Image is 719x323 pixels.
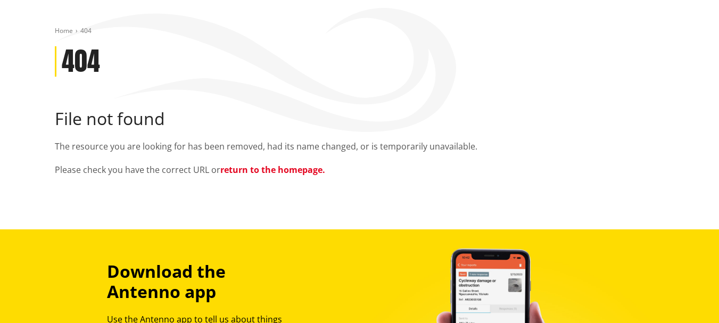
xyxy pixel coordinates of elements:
[55,109,665,129] h2: File not found
[107,261,300,302] h3: Download the Antenno app
[55,26,73,35] a: Home
[55,163,665,176] p: Please check you have the correct URL or
[80,26,92,35] span: 404
[220,164,325,176] a: return to the homepage.
[55,27,665,36] nav: breadcrumb
[62,46,100,77] h1: 404
[670,278,708,317] iframe: Messenger Launcher
[55,140,665,153] p: The resource you are looking for has been removed, had its name changed, or is temporarily unavai...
